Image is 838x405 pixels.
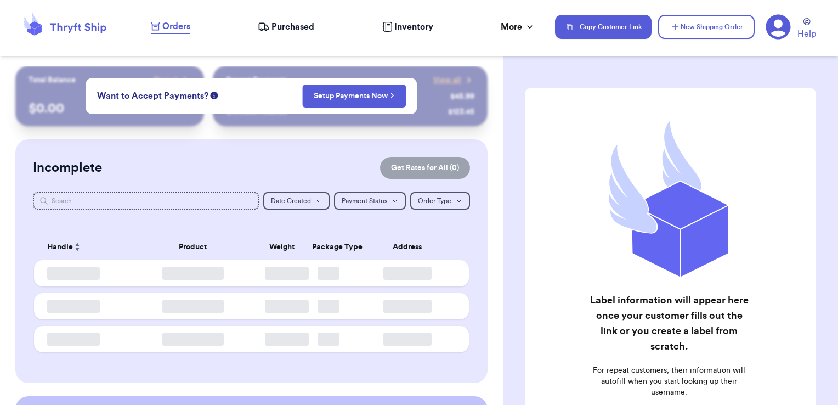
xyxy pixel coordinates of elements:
[588,365,751,398] p: For repeat customers, their information will autofill when you start looking up their username.
[501,20,535,33] div: More
[448,106,474,117] div: $ 123.45
[151,20,190,34] a: Orders
[73,240,82,254] button: Sort ascending
[226,75,287,86] p: Recent Payments
[271,20,314,33] span: Purchased
[450,91,474,102] div: $ 45.99
[127,234,258,260] th: Product
[433,75,461,86] span: View all
[342,198,387,204] span: Payment Status
[555,15,652,39] button: Copy Customer Link
[658,15,755,39] button: New Shipping Order
[258,20,314,33] a: Purchased
[394,20,433,33] span: Inventory
[380,157,470,179] button: Get Rates for All (0)
[314,91,394,102] a: Setup Payments Now
[418,198,451,204] span: Order Type
[305,234,352,260] th: Package Type
[33,159,102,177] h2: Incomplete
[263,192,330,210] button: Date Created
[382,20,433,33] a: Inventory
[162,20,190,33] span: Orders
[797,27,816,41] span: Help
[433,75,474,86] a: View all
[154,75,191,86] a: Payout
[302,85,406,108] button: Setup Payments Now
[97,89,208,103] span: Want to Accept Payments?
[410,192,470,210] button: Order Type
[154,75,178,86] span: Payout
[29,100,191,117] p: $ 0.00
[29,75,76,86] p: Total Balance
[33,192,259,210] input: Search
[258,234,305,260] th: Weight
[334,192,406,210] button: Payment Status
[47,241,73,253] span: Handle
[352,234,469,260] th: Address
[797,18,816,41] a: Help
[271,198,311,204] span: Date Created
[588,292,751,354] h2: Label information will appear here once your customer fills out the link or you create a label fr...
